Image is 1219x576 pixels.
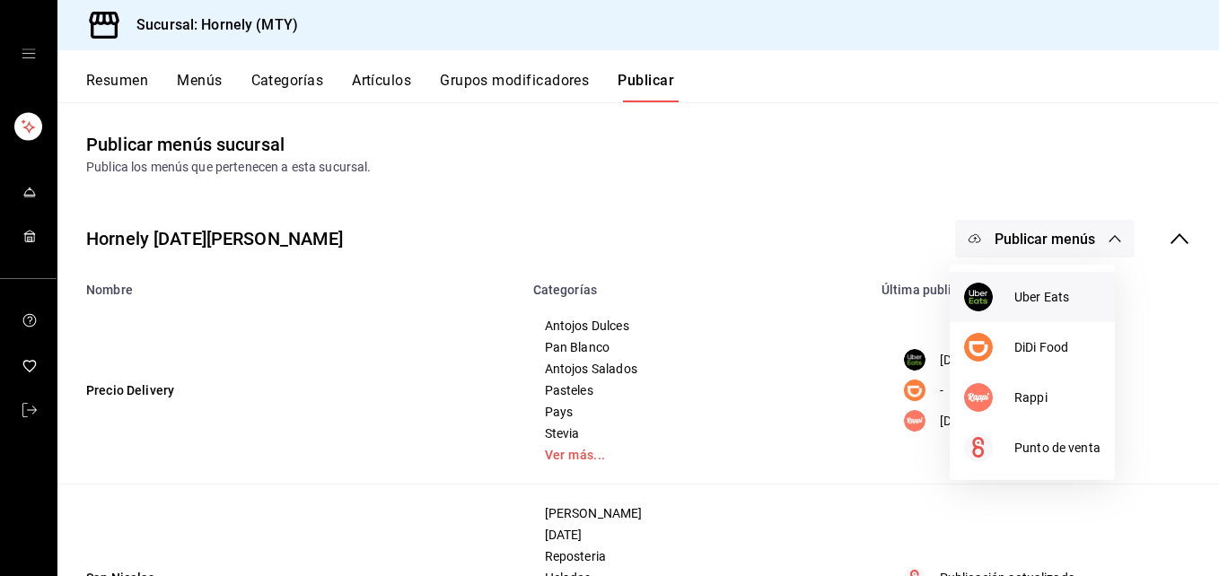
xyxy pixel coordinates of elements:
[1014,288,1101,307] span: Uber Eats
[964,283,993,311] img: A55HuNSDR+jhAAAAAElFTkSuQmCC
[1014,439,1101,458] span: Punto de venta
[964,333,993,362] img: xiM0WtPwfR5TrWdPJ5T1bWd5b1wHapEst5FBwuYAAAAAElFTkSuQmCC
[1014,388,1101,407] span: Rappi
[964,383,993,412] img: 3xvTHWGUC4cxsha7c3oen4VWG2LUsyXzfUAAAAASUVORK5CYII=
[1014,338,1101,357] span: DiDi Food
